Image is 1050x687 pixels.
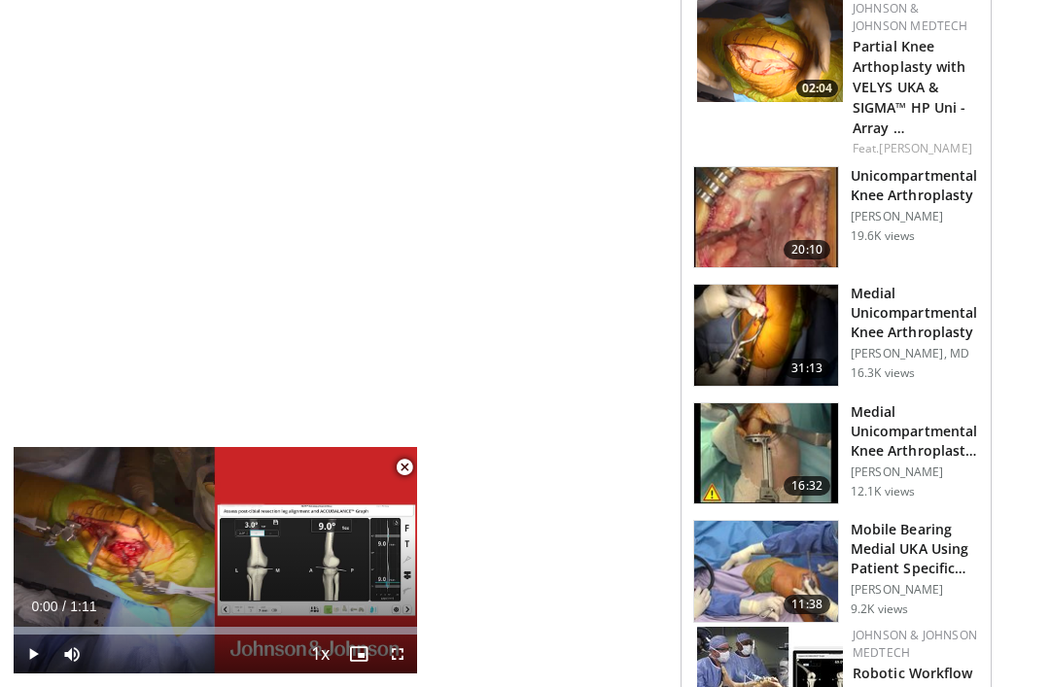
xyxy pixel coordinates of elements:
span: 11:38 [784,595,830,614]
a: Johnson & Johnson MedTech [853,627,977,661]
h3: Unicompartmental Knee Arthroplasty [851,166,979,205]
p: [PERSON_NAME], MD [851,346,979,361]
span: 31:13 [784,359,830,378]
a: 20:10 Unicompartmental Knee Arthroplasty [PERSON_NAME] 19.6K views [693,166,979,269]
div: Progress Bar [14,627,417,635]
button: Mute [52,635,91,673]
span: 0:00 [31,599,57,614]
h3: Mobile Bearing Medial UKA Using Patient Specific Guides [851,520,979,578]
video-js: Video Player [14,447,417,673]
a: 16:32 Medial Unicompartmental Knee Arthroplasty: How to Avoid Surgical Pro… [PERSON_NAME] 12.1K v... [693,402,979,505]
button: Fullscreen [378,635,417,673]
div: Feat. [853,140,975,157]
span: 16:32 [784,476,830,496]
p: 12.1K views [851,484,915,499]
img: whit_3.png.150x105_q85_crop-smart_upscale.jpg [694,167,838,268]
a: 11:38 Mobile Bearing Medial UKA Using Patient Specific Guides [PERSON_NAME] 9.2K views [693,520,979,623]
a: Partial Knee Arthoplasty with VELYS UKA & SIGMA™ HP Uni - Array … [853,37,966,137]
span: 20:10 [784,240,830,259]
img: ZdWCH7dOnnmQ9vqn5hMDoxOmdtO6xlQD_1.150x105_q85_crop-smart_upscale.jpg [694,403,838,504]
button: Enable picture-in-picture mode [339,635,378,673]
h3: Medial Unicompartmental Knee Arthroplasty [851,284,979,342]
button: Close [385,447,424,488]
p: 19.6K views [851,228,915,244]
img: 294122_0000_1.png.150x105_q85_crop-smart_upscale.jpg [694,285,838,386]
button: Play [14,635,52,673]
p: [PERSON_NAME] [851,209,979,224]
p: [PERSON_NAME] [851,582,979,598]
img: 316317_0000_1.png.150x105_q85_crop-smart_upscale.jpg [694,521,838,622]
span: / [62,599,66,614]
a: [PERSON_NAME] [879,140,971,156]
p: 9.2K views [851,601,908,617]
span: 1:11 [70,599,96,614]
span: 02:04 [796,80,838,97]
a: 31:13 Medial Unicompartmental Knee Arthroplasty [PERSON_NAME], MD 16.3K views [693,284,979,387]
p: 16.3K views [851,365,915,381]
h3: Medial Unicompartmental Knee Arthroplasty: How to Avoid Surgical Pro… [851,402,979,461]
p: [PERSON_NAME] [851,464,979,480]
button: Playback Rate [300,635,339,673]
